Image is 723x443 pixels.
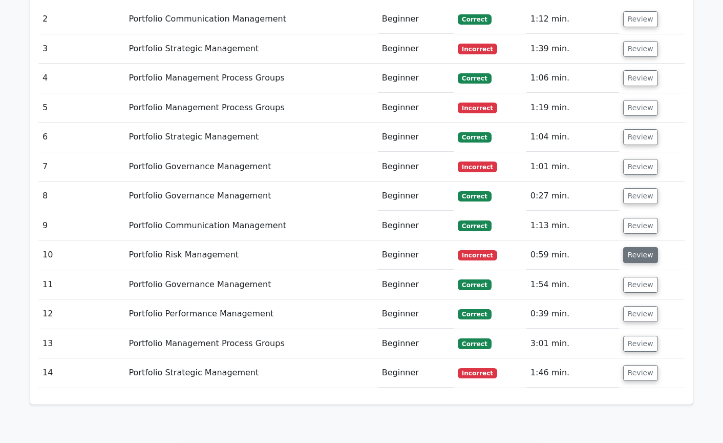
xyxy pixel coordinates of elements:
[378,93,454,123] td: Beginner
[526,182,619,211] td: 0:27 min.
[378,358,454,388] td: Beginner
[125,270,378,299] td: Portfolio Governance Management
[458,73,491,84] span: Correct
[623,218,658,234] button: Review
[378,5,454,34] td: Beginner
[526,152,619,182] td: 1:01 min.
[623,100,658,116] button: Review
[623,70,658,86] button: Review
[38,152,125,182] td: 7
[125,152,378,182] td: Portfolio Governance Management
[38,64,125,93] td: 4
[623,159,658,175] button: Review
[458,103,497,113] span: Incorrect
[526,240,619,270] td: 0:59 min.
[526,5,619,34] td: 1:12 min.
[623,247,658,263] button: Review
[125,123,378,152] td: Portfolio Strategic Management
[458,191,491,202] span: Correct
[378,152,454,182] td: Beginner
[458,250,497,260] span: Incorrect
[526,123,619,152] td: 1:04 min.
[458,14,491,25] span: Correct
[458,368,497,378] span: Incorrect
[378,211,454,240] td: Beginner
[38,329,125,358] td: 13
[125,211,378,240] td: Portfolio Communication Management
[458,44,497,54] span: Incorrect
[125,182,378,211] td: Portfolio Governance Management
[125,299,378,329] td: Portfolio Performance Management
[458,338,491,349] span: Correct
[623,365,658,381] button: Review
[378,34,454,64] td: Beginner
[38,93,125,123] td: 5
[38,123,125,152] td: 6
[526,93,619,123] td: 1:19 min.
[38,211,125,240] td: 9
[378,299,454,329] td: Beginner
[526,270,619,299] td: 1:54 min.
[623,41,658,57] button: Review
[458,220,491,231] span: Correct
[526,358,619,388] td: 1:46 min.
[378,270,454,299] td: Beginner
[526,329,619,358] td: 3:01 min.
[38,299,125,329] td: 12
[38,182,125,211] td: 8
[125,34,378,64] td: Portfolio Strategic Management
[526,34,619,64] td: 1:39 min.
[125,5,378,34] td: Portfolio Communication Management
[38,270,125,299] td: 11
[623,336,658,352] button: Review
[458,279,491,290] span: Correct
[458,309,491,319] span: Correct
[38,5,125,34] td: 2
[378,123,454,152] td: Beginner
[38,240,125,270] td: 10
[458,132,491,143] span: Correct
[125,93,378,123] td: Portfolio Management Process Groups
[623,11,658,27] button: Review
[378,329,454,358] td: Beginner
[38,358,125,388] td: 14
[458,162,497,172] span: Incorrect
[125,329,378,358] td: Portfolio Management Process Groups
[526,299,619,329] td: 0:39 min.
[623,306,658,322] button: Review
[623,188,658,204] button: Review
[378,240,454,270] td: Beginner
[623,129,658,145] button: Review
[38,34,125,64] td: 3
[378,64,454,93] td: Beginner
[623,277,658,293] button: Review
[125,358,378,388] td: Portfolio Strategic Management
[526,211,619,240] td: 1:13 min.
[125,64,378,93] td: Portfolio Management Process Groups
[378,182,454,211] td: Beginner
[125,240,378,270] td: Portfolio Risk Management
[526,64,619,93] td: 1:06 min.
